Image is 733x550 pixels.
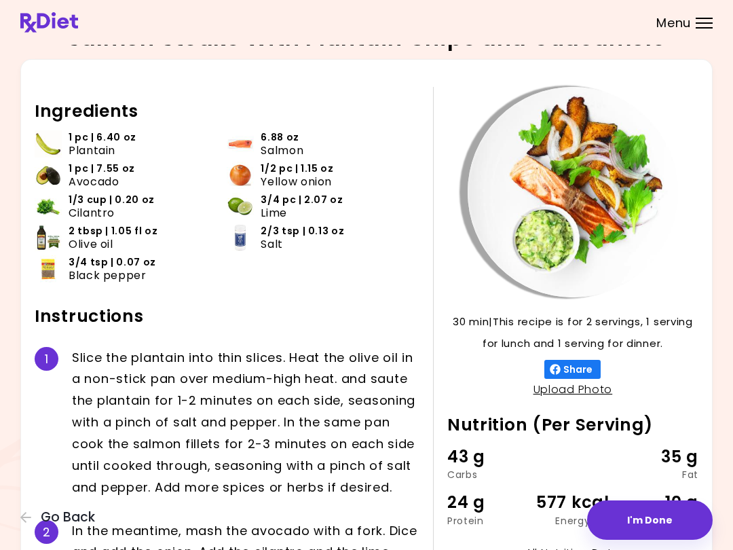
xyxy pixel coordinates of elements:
h2: Ingredients [35,100,419,122]
h2: Nutrition (Per Serving) [447,414,698,436]
button: I'm Done [587,500,713,540]
span: Go Back [41,510,95,525]
span: 1 pc | 7.55 oz [69,162,135,175]
span: Yellow onion [261,175,332,188]
span: Olive oil [69,238,113,251]
h2: Salmon Steaks With Plantain Chips and Guacamole [67,27,666,49]
div: 24 g [447,490,531,515]
img: RxDiet [20,12,78,33]
span: 6.88 oz [261,131,299,144]
div: 2 [35,520,58,544]
span: Avocado [69,175,119,188]
div: 43 g [447,444,531,470]
span: Plantain [69,144,115,157]
span: 2/3 tsp | 0.13 oz [261,225,344,238]
span: Black pepper [69,269,147,282]
span: Salt [261,238,283,251]
span: 3/4 tsp | 0.07 oz [69,256,156,269]
span: Share [561,364,595,375]
div: Fat [615,470,698,479]
a: Upload Photo [533,382,613,397]
span: 3/4 pc | 2.07 oz [261,194,343,206]
span: 2 tbsp | 1.05 fl oz [69,225,157,238]
span: 1/2 pc | 1.15 oz [261,162,333,175]
span: Salmon [261,144,303,157]
div: 577 kcal [531,490,614,515]
div: Protein [447,516,531,526]
span: Menu [656,17,691,29]
div: Energy [531,516,614,526]
div: 35 g [615,444,698,470]
p: 30 min | This recipe is for 2 servings, 1 serving for lunch and 1 serving for dinner. [447,311,698,354]
span: Cilantro [69,206,115,219]
div: 10 g [615,490,698,515]
span: Lime [261,206,287,219]
span: 1 pc | 6.40 oz [69,131,136,144]
span: 1/3 cup | 0.20 oz [69,194,155,206]
div: Carbs [447,470,531,479]
div: S l i c e t h e p l a n t a i n i n t o t h i n s l i c e s . H e a t t h e o l i v e o i l i n a... [72,347,419,498]
button: Share [544,360,601,379]
button: Go Back [20,510,102,525]
h2: Instructions [35,306,419,327]
div: 1 [35,347,58,371]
